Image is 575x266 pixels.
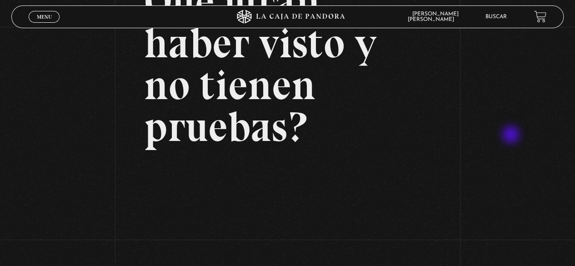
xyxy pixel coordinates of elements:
a: Buscar [485,14,507,20]
span: [PERSON_NAME] [PERSON_NAME] [408,11,463,22]
span: Menu [37,14,52,20]
span: Cerrar [34,21,55,28]
a: View your shopping cart [534,10,546,23]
